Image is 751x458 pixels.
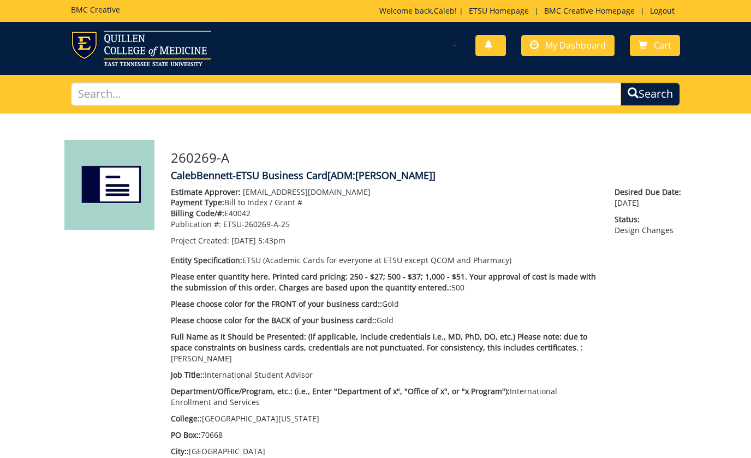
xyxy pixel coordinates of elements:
[231,235,285,246] span: [DATE] 5:43pm
[171,255,598,266] p: ETSU (Academic Cards for everyone at ETSU except QCOM and Pharmacy)
[171,271,596,293] span: Please enter quantity here. Printed card pricing: 250 - $27; 500 - $37; 1,000 - $51. Your approva...
[71,31,211,66] img: ETSU logo
[171,219,221,229] span: Publication #:
[171,197,598,208] p: Bill to Index / Grant #
[171,187,598,198] p: [EMAIL_ADDRESS][DOMAIN_NAME]
[171,386,598,408] p: International Enrollment and Services
[171,430,201,440] span: PO Box::
[171,413,202,424] span: College::
[171,299,598,310] p: Gold
[71,82,622,106] input: Search...
[171,430,598,441] p: 70668
[223,219,290,229] span: ETSU-260269-A-25
[630,35,680,56] a: Cart
[615,214,687,225] span: Status:
[171,208,598,219] p: E40042
[171,299,382,309] span: Please choose color for the FRONT of your business card::
[379,5,680,16] p: Welcome back, ! | | |
[621,82,680,106] button: Search
[171,170,687,181] h4: CalebBennett-ETSU Business Card
[615,214,687,236] p: Design Changes
[171,446,598,457] p: [GEOGRAPHIC_DATA]
[615,187,687,209] p: [DATE]
[434,5,455,16] a: Caleb
[539,5,640,16] a: BMC Creative Homepage
[171,315,598,326] p: Gold
[615,187,687,198] span: Desired Due Date:
[171,235,229,246] span: Project Created:
[171,315,377,325] span: Please choose color for the BACK of your business card::
[171,370,205,380] span: Job Title::
[171,255,242,265] span: Entity Specification:
[171,370,598,380] p: International Student Advisor
[171,446,189,456] span: City::
[171,331,598,364] p: [PERSON_NAME]
[645,5,680,16] a: Logout
[171,271,598,293] p: 500
[64,140,154,230] img: Product featured image
[171,151,687,165] h3: 260269-A
[171,197,224,207] span: Payment Type:
[521,35,615,56] a: My Dashboard
[171,386,510,396] span: Department/Office/Program, etc.: (i.e., Enter "Department of x", "Office of x", or "x Program"):
[327,169,436,182] span: [ADM:[PERSON_NAME]]
[654,39,671,51] span: Cart
[171,208,224,218] span: Billing Code/#:
[545,39,606,51] span: My Dashboard
[171,187,241,197] span: Estimate Approver:
[463,5,534,16] a: ETSU Homepage
[171,331,587,353] span: Full Name as it Should be Presented: (if applicable, include credentials i.e., MD, PhD, DO, etc.)...
[171,413,598,424] p: [GEOGRAPHIC_DATA][US_STATE]
[71,5,120,14] h5: BMC Creative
